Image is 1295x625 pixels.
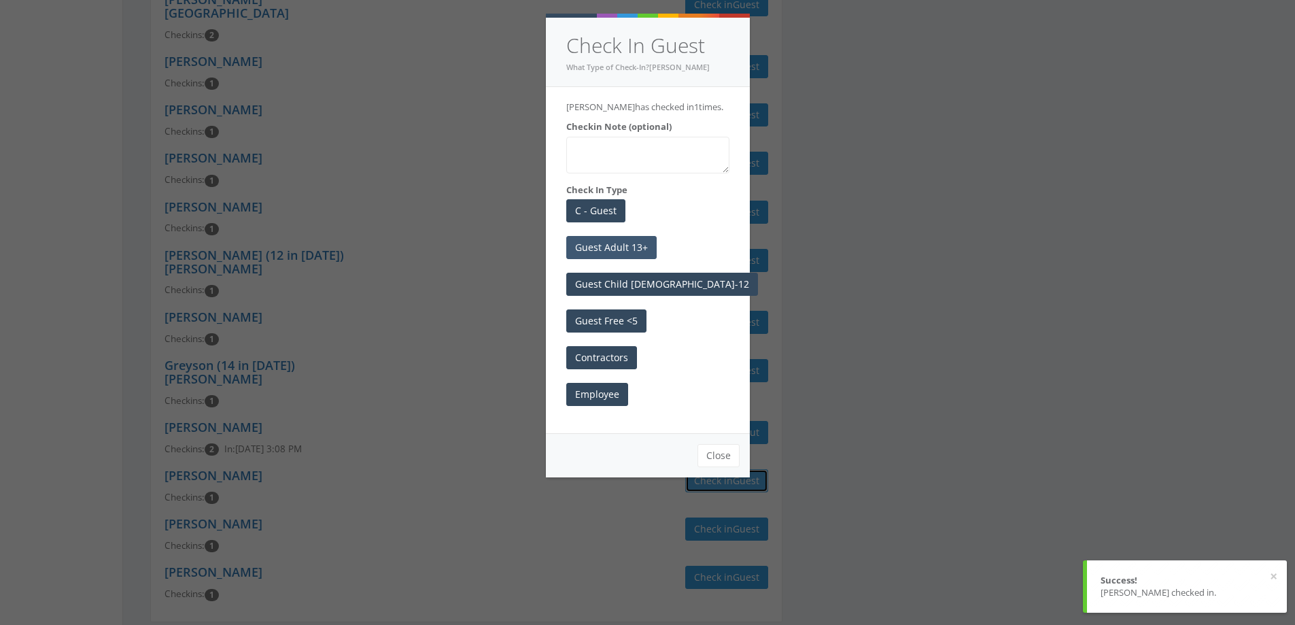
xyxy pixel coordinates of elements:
[566,199,625,222] button: C - Guest
[566,120,672,133] label: Checkin Note (optional)
[566,383,628,406] button: Employee
[566,62,710,72] small: What Type of Check-In?[PERSON_NAME]
[566,236,657,259] button: Guest Adult 13+
[694,101,699,113] span: 1
[566,31,729,61] h4: Check In Guest
[566,309,646,333] button: Guest Free <5
[1101,574,1273,587] div: Success!
[566,273,758,296] button: Guest Child [DEMOGRAPHIC_DATA]-12
[697,444,740,467] button: Close
[566,101,729,114] p: [PERSON_NAME] has checked in times.
[1270,570,1277,584] button: ×
[566,346,637,369] button: Contractors
[566,184,627,197] label: Check In Type
[1101,586,1273,599] div: [PERSON_NAME] checked in.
